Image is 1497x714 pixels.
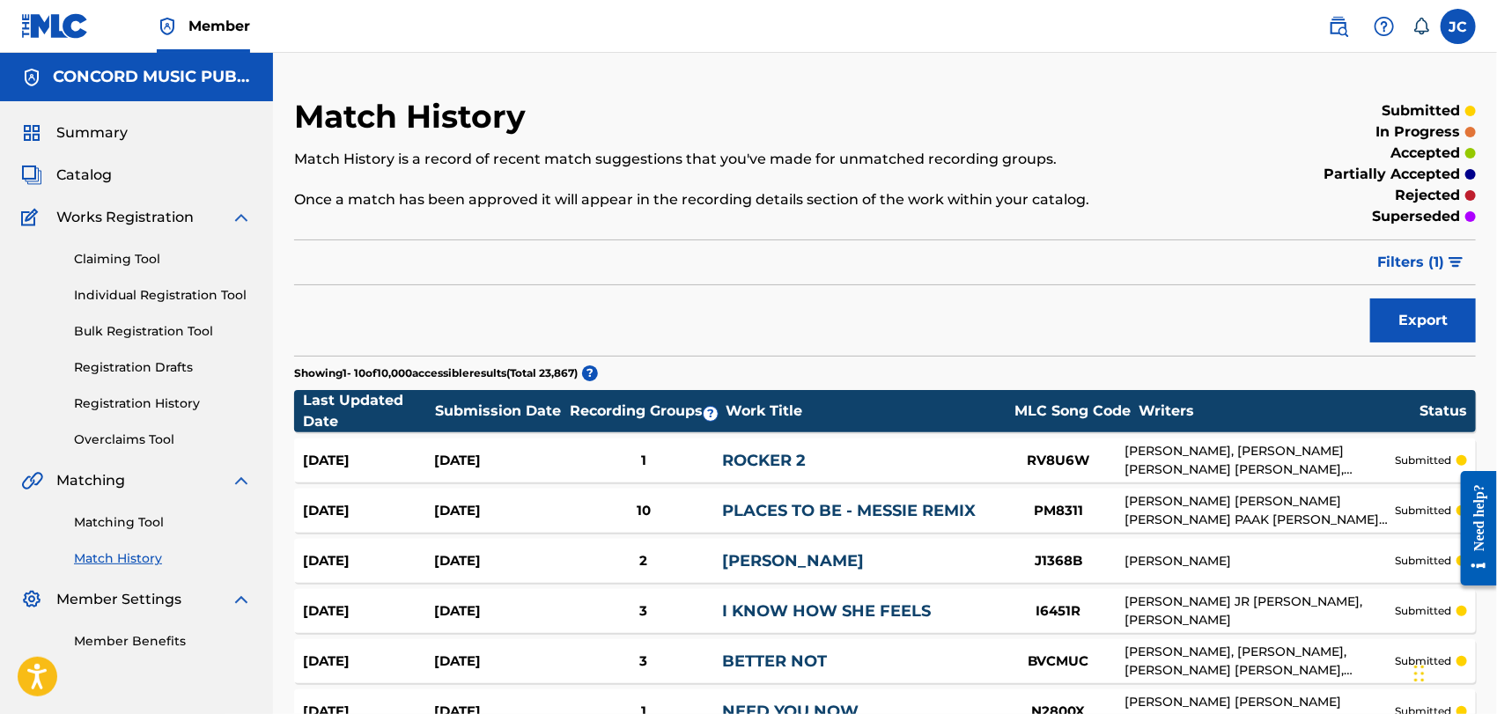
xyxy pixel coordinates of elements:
[1007,401,1139,422] div: MLC Song Code
[21,470,43,491] img: Matching
[1395,603,1451,619] p: submitted
[1395,653,1451,669] p: submitted
[1382,100,1460,121] p: submitted
[294,365,578,381] p: Showing 1 - 10 of 10,000 accessible results (Total 23,867 )
[1449,257,1464,268] img: filter
[992,601,1125,622] div: I6451R
[231,470,252,491] img: expand
[74,632,252,651] a: Member Benefits
[1367,240,1476,284] button: Filters (1)
[21,589,42,610] img: Member Settings
[188,16,250,36] span: Member
[704,407,718,421] span: ?
[1448,457,1497,599] iframe: Resource Center
[565,551,723,571] div: 2
[21,122,42,144] img: Summary
[565,501,723,521] div: 10
[53,67,252,87] h5: CONCORD MUSIC PUBLISHING LLC
[157,16,178,37] img: Top Rightsholder
[722,501,976,520] a: PLACES TO BE - MESSIE REMIX
[303,451,434,471] div: [DATE]
[21,165,112,186] a: CatalogCatalog
[56,165,112,186] span: Catalog
[74,431,252,449] a: Overclaims Tool
[1420,401,1467,422] div: Status
[74,286,252,305] a: Individual Registration Tool
[1328,16,1349,37] img: search
[303,601,434,622] div: [DATE]
[74,250,252,269] a: Claiming Tool
[1367,9,1402,44] div: Help
[303,551,434,571] div: [DATE]
[56,122,128,144] span: Summary
[231,207,252,228] img: expand
[1441,9,1476,44] div: User Menu
[1125,492,1395,529] div: [PERSON_NAME] [PERSON_NAME] [PERSON_NAME] PAAK [PERSON_NAME] [PERSON_NAME], [PERSON_NAME] [PERSON...
[303,501,434,521] div: [DATE]
[1412,18,1430,35] div: Notifications
[1409,629,1497,714] iframe: Chat Widget
[1395,185,1460,206] p: rejected
[21,122,128,144] a: SummarySummary
[1324,164,1460,185] p: partially accepted
[56,470,125,491] span: Matching
[21,67,42,88] img: Accounts
[1125,643,1395,680] div: [PERSON_NAME], [PERSON_NAME], [PERSON_NAME] [PERSON_NAME], [PERSON_NAME]
[1139,401,1420,422] div: Writers
[434,651,565,672] div: [DATE]
[567,401,726,422] div: Recording Groups
[1395,453,1451,468] p: submitted
[1377,252,1444,273] span: Filters ( 1 )
[992,651,1125,672] div: BVCMUC
[74,322,252,341] a: Bulk Registration Tool
[294,149,1204,170] p: Match History is a record of recent match suggestions that you've made for unmatched recording gr...
[1390,143,1460,164] p: accepted
[565,601,723,622] div: 3
[1125,552,1395,570] div: [PERSON_NAME]
[565,651,723,672] div: 3
[434,601,565,622] div: [DATE]
[21,13,89,39] img: MLC Logo
[56,207,194,228] span: Works Registration
[722,451,806,470] a: ROCKER 2
[21,165,42,186] img: Catalog
[1395,503,1451,519] p: submitted
[1375,121,1460,143] p: in progress
[1372,206,1460,227] p: superseded
[434,551,565,571] div: [DATE]
[582,365,598,381] span: ?
[722,551,864,570] a: [PERSON_NAME]
[303,390,435,432] div: Last Updated Date
[21,207,44,228] img: Works Registration
[1374,16,1395,37] img: help
[303,651,434,672] div: [DATE]
[74,513,252,532] a: Matching Tool
[1125,593,1395,629] div: [PERSON_NAME] JR [PERSON_NAME], [PERSON_NAME]
[992,451,1125,471] div: RV8U6W
[294,97,535,136] h2: Match History
[1321,9,1356,44] a: Public Search
[722,651,827,671] a: BETTER NOT
[74,549,252,568] a: Match History
[294,189,1204,210] p: Once a match has been approved it will appear in the recording details section of the work within...
[56,589,181,610] span: Member Settings
[992,551,1125,571] div: J1368B
[231,589,252,610] img: expand
[726,401,1007,422] div: Work Title
[1370,298,1476,342] button: Export
[435,401,567,422] div: Submission Date
[992,501,1125,521] div: PM8311
[74,358,252,377] a: Registration Drafts
[434,451,565,471] div: [DATE]
[1125,442,1395,479] div: [PERSON_NAME], [PERSON_NAME] [PERSON_NAME] [PERSON_NAME], [PERSON_NAME]
[74,394,252,413] a: Registration History
[434,501,565,521] div: [DATE]
[1414,647,1425,700] div: Drag
[1395,553,1451,569] p: submitted
[565,451,723,471] div: 1
[722,601,931,621] a: I KNOW HOW SHE FEELS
